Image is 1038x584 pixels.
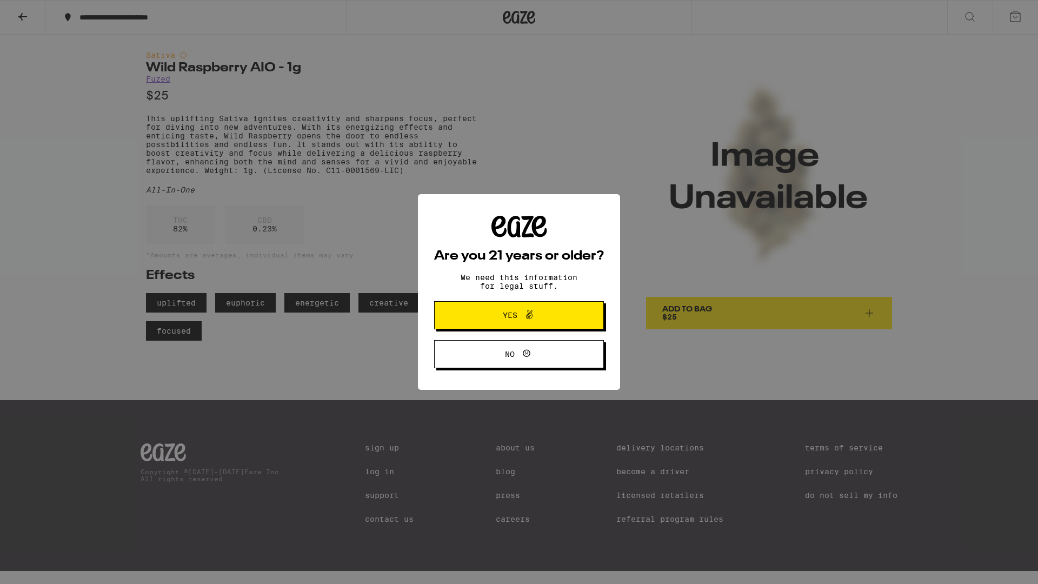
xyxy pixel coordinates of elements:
button: Yes [434,301,604,329]
button: No [434,340,604,368]
span: No [505,350,515,358]
p: We need this information for legal stuff. [451,273,587,290]
span: Yes [503,311,517,319]
h2: Are you 21 years or older? [434,250,604,263]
